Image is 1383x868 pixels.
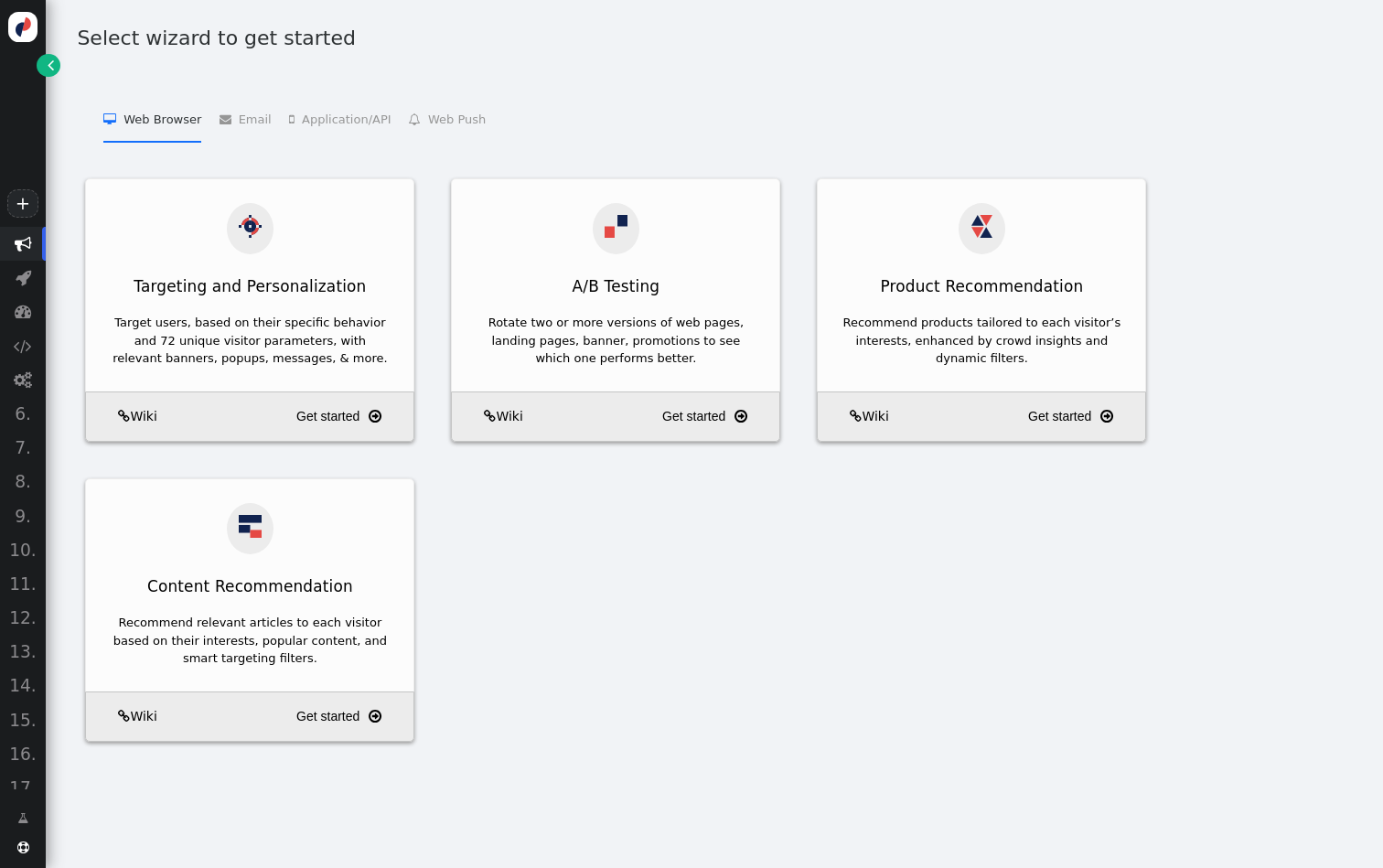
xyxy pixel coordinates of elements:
span:  [118,410,130,423]
a: Get started [296,700,407,733]
img: logo-icon.svg [8,12,38,42]
li: Application/API [289,95,391,142]
li: Web Push [409,95,486,142]
span:  [409,113,428,125]
a: Wiki [824,407,888,426]
a: Get started [296,400,407,433]
span:  [1100,405,1113,428]
span:  [220,113,239,125]
span:  [118,710,130,723]
span:  [15,303,32,320]
span:  [103,113,123,125]
div: Target users, based on their specific behavior and 72 unique visitor parameters, with relevant ba... [110,314,390,368]
span:  [14,338,32,355]
img: actions.svg [239,215,262,238]
img: ab.svg [605,215,627,238]
img: articles_recom.svg [239,515,262,538]
h1: Select wizard to get started [77,23,1361,53]
a: Get started [662,400,773,433]
span:  [369,705,381,728]
a: Wiki [92,707,156,726]
span:  [17,841,29,853]
div: Rotate two or more versions of web pages, landing pages, banner, promotions to see which one perf... [476,314,756,368]
img: products_recom.svg [970,215,993,238]
span:  [289,113,302,125]
span:  [14,371,32,389]
a:  [37,54,59,77]
a:  [5,803,40,834]
span:  [850,410,862,423]
span:  [48,56,54,74]
div: Recommend relevant articles to each visitor based on their interests, popular content, and smart ... [110,614,390,668]
a: Wiki [458,407,522,426]
span:  [734,405,747,428]
a: Wiki [92,407,156,426]
span:  [16,269,31,286]
span:  [17,809,28,828]
span:  [15,235,32,252]
span:  [369,405,381,428]
div: Recommend products tailored to each visitor’s interests, enhanced by crowd insights and dynamic f... [842,314,1121,368]
li: Email [220,95,272,142]
a: + [7,189,38,218]
div: Product Recommendation [818,266,1145,308]
div: Content Recommendation [86,566,413,608]
li: Web Browser [103,95,201,142]
div: Targeting and Personalization [86,266,413,308]
span:  [484,410,496,423]
div: A/B Testing [452,266,779,308]
a: Get started [1028,400,1139,433]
